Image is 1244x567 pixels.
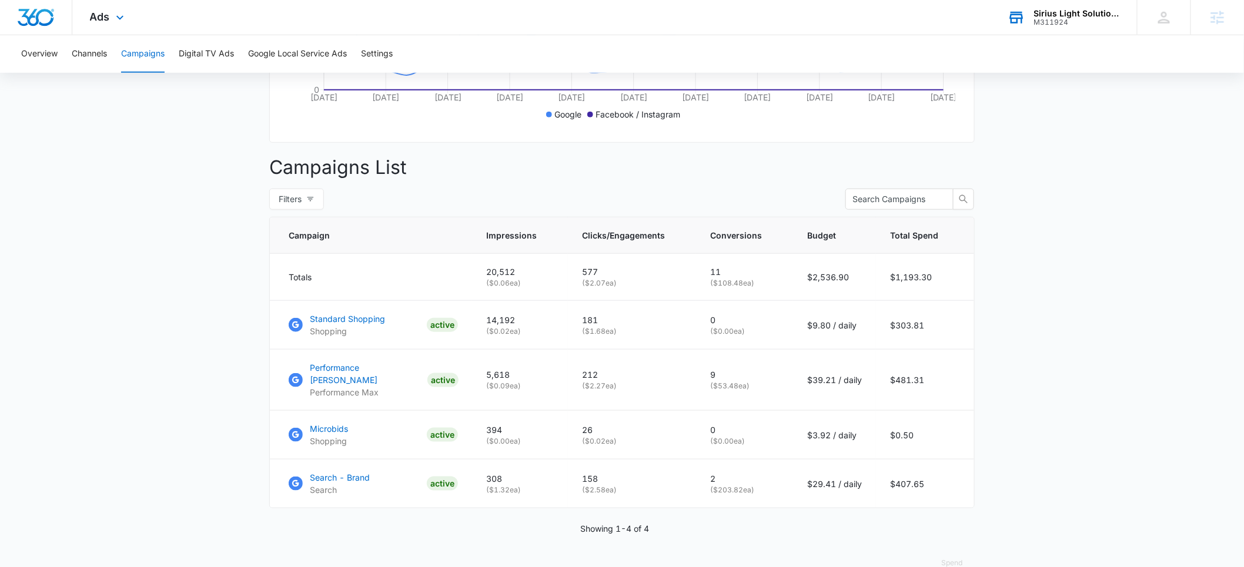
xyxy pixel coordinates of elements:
td: $407.65 [876,459,974,508]
tspan: [DATE] [559,92,586,102]
p: ( $2.07 ea) [582,278,682,288]
button: Digital TV Ads [179,35,234,73]
tspan: [DATE] [806,92,833,102]
p: Microbids [310,422,348,435]
tspan: [DATE] [682,92,709,102]
p: Shopping [310,325,385,337]
span: Impressions [486,229,537,241]
p: ( $0.00 ea) [710,436,779,447]
p: 158 [582,472,682,485]
input: Search Campaigns [852,193,937,206]
p: Facebook / Instagram [596,108,680,120]
td: $481.31 [876,350,974,411]
img: Google Ads [289,477,303,491]
button: Settings [361,35,393,73]
a: Google AdsPerformance [PERSON_NAME]Performance MaxACTIVE [289,361,458,398]
div: Totals [289,271,458,283]
p: Shopping [310,435,348,447]
p: 0 [710,314,779,326]
p: ( $53.48 ea) [710,381,779,391]
p: ( $0.00 ea) [710,326,779,337]
p: 394 [486,424,554,436]
tspan: [DATE] [496,92,523,102]
p: 181 [582,314,682,326]
span: Ads [90,11,110,23]
p: ( $1.68 ea) [582,326,682,337]
button: Overview [21,35,58,73]
td: $0.50 [876,411,974,459]
p: ( $2.58 ea) [582,485,682,495]
p: 14,192 [486,314,554,326]
button: search [953,189,974,210]
img: Google Ads [289,373,303,387]
div: account name [1034,9,1120,18]
p: 26 [582,424,682,436]
td: $303.81 [876,301,974,350]
a: Google AdsSearch - BrandSearchACTIVE [289,471,458,496]
p: ( $0.06 ea) [486,278,554,288]
div: ACTIVE [427,373,459,387]
span: Filters [279,193,302,206]
p: 308 [486,472,554,485]
p: Search [310,484,370,496]
p: ( $0.09 ea) [486,381,554,391]
p: 577 [582,266,682,278]
p: $9.80 / daily [807,319,862,331]
p: $3.92 / daily [807,429,862,441]
p: ( $203.82 ea) [710,485,779,495]
p: Showing 1-4 of 4 [581,522,650,535]
span: Clicks/Engagements [582,229,665,241]
p: 20,512 [486,266,554,278]
span: Budget [807,229,845,241]
p: ( $1.32 ea) [486,485,554,495]
img: Google Ads [289,318,303,332]
div: ACTIVE [427,428,458,442]
p: 0 [710,424,779,436]
span: Conversions [710,229,762,241]
span: Campaign [289,229,441,241]
p: ( $2.27 ea) [582,381,682,391]
p: 5,618 [486,368,554,381]
p: ( $108.48 ea) [710,278,779,288]
p: Standard Shopping [310,313,385,325]
a: Google AdsMicrobidsShoppingACTIVE [289,422,458,447]
button: Channels [72,35,107,73]
p: Performance Max [310,386,423,398]
div: account id [1034,18,1120,26]
div: ACTIVE [427,477,458,491]
tspan: 0 [314,85,319,95]
p: Google [554,108,581,120]
tspan: [DATE] [434,92,462,102]
tspan: [DATE] [744,92,771,102]
img: Google Ads [289,428,303,442]
div: ACTIVE [427,318,458,332]
p: Campaigns List [269,153,975,182]
td: $1,193.30 [876,254,974,301]
p: $39.21 / daily [807,374,862,386]
p: Search - Brand [310,471,370,484]
tspan: [DATE] [868,92,895,102]
p: 212 [582,368,682,381]
a: Google AdsStandard ShoppingShoppingACTIVE [289,313,458,337]
p: 11 [710,266,779,278]
button: Filters [269,189,324,210]
tspan: [DATE] [372,92,399,102]
button: Campaigns [121,35,165,73]
button: Google Local Service Ads [248,35,347,73]
tspan: [DATE] [310,92,337,102]
tspan: [DATE] [930,92,957,102]
p: $29.41 / daily [807,478,862,490]
tspan: [DATE] [620,92,647,102]
span: Total Spend [890,229,938,241]
p: 2 [710,472,779,485]
p: ( $0.00 ea) [486,436,554,447]
p: $2,536.90 [807,271,862,283]
p: 9 [710,368,779,381]
p: ( $0.02 ea) [486,326,554,337]
span: search [954,194,974,204]
p: ( $0.02 ea) [582,436,682,447]
p: Performance [PERSON_NAME] [310,361,423,386]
